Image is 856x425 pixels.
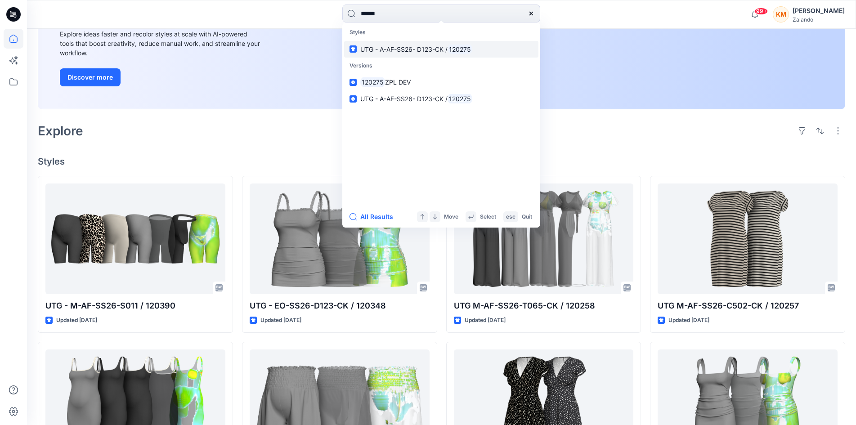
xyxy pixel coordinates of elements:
[793,5,845,16] div: [PERSON_NAME]
[344,41,538,58] a: UTG - A-AF-SS26- D123-CK /120275
[260,316,301,325] p: Updated [DATE]
[444,212,458,222] p: Move
[773,6,789,22] div: KM
[793,16,845,23] div: Zalando
[454,183,634,294] a: UTG M-AF-SS26-T065-CK / 120258
[454,300,634,312] p: UTG M-AF-SS26-T065-CK / 120258
[448,94,472,104] mark: 120275
[344,24,538,41] p: Styles
[754,8,768,15] span: 99+
[360,95,448,103] span: UTG - A-AF-SS26- D123-CK /
[506,212,515,222] p: esc
[480,212,496,222] p: Select
[360,45,448,53] span: UTG - A-AF-SS26- D123-CK /
[522,212,532,222] p: Quit
[344,90,538,107] a: UTG - A-AF-SS26- D123-CK /120275
[658,183,838,294] a: UTG M-AF-SS26-C502-CK / 120257
[250,183,430,294] a: UTG - EO-SS26-D123-CK / 120348
[344,58,538,74] p: Versions
[668,316,709,325] p: Updated [DATE]
[385,78,411,86] span: ZPL DEV
[45,183,225,294] a: UTG - M-AF-SS26-S011 / 120390
[448,44,472,54] mark: 120275
[344,74,538,90] a: 120275ZPL DEV
[38,124,83,138] h2: Explore
[350,211,399,222] button: All Results
[360,77,385,87] mark: 120275
[60,29,262,58] div: Explore ideas faster and recolor styles at scale with AI-powered tools that boost creativity, red...
[250,300,430,312] p: UTG - EO-SS26-D123-CK / 120348
[38,156,845,167] h4: Styles
[658,300,838,312] p: UTG M-AF-SS26-C502-CK / 120257
[60,68,121,86] button: Discover more
[45,300,225,312] p: UTG - M-AF-SS26-S011 / 120390
[465,316,506,325] p: Updated [DATE]
[60,68,262,86] a: Discover more
[56,316,97,325] p: Updated [DATE]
